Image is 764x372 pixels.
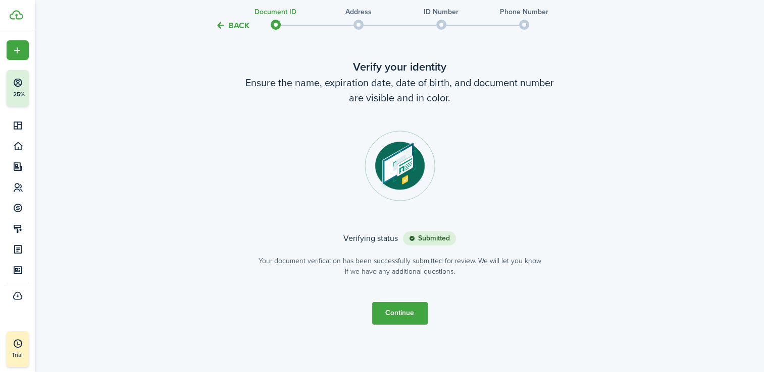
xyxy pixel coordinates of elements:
stepper-dot-title: Address [345,7,372,17]
status: Submitted [403,231,456,245]
p: Trial [12,350,52,359]
img: Document step [365,131,435,201]
span: Verifying status [343,232,403,244]
a: Trial [7,331,29,367]
stepper-dot-title: Phone Number [500,7,548,17]
stepper-dot-title: Document ID [254,7,296,17]
button: Open menu [7,40,29,60]
button: Back [216,20,249,31]
stepper-dot-title: ID Number [424,7,459,17]
button: Continue [372,302,428,325]
wizard-step-header-description: Ensure the name, expiration date, date of birth, and document number are visible and in color. [188,75,612,105]
button: 25% [7,70,90,106]
p: 25% [13,90,25,99]
verification-banner-description: Your document verification has been successfully submitted for review. We will let you know if we... [259,256,541,277]
img: TenantCloud [10,10,23,20]
wizard-step-header-title: Verify your identity [188,58,612,75]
